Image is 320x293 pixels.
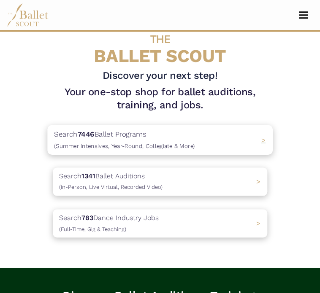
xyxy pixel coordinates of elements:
span: (Full-Time, Gig & Teaching) [59,226,126,232]
b: 1341 [81,172,95,180]
a: Search7446Ballet Programs(Summer Intensives, Year-Round, Collegiate & More)> [53,126,267,154]
a: Search783Dance Industry Jobs(Full-Time, Gig & Teaching) > [53,209,267,237]
span: > [256,177,260,185]
span: > [261,135,266,144]
b: 783 [81,214,93,222]
span: (Summer Intensives, Year-Round, Collegiate & More) [54,142,195,149]
p: Search Dance Industry Jobs [59,212,159,234]
h3: Discover your next step! [53,69,267,82]
span: > [256,219,260,227]
h1: Your one-stop shop for ballet auditions, training, and jobs. [53,86,267,112]
p: Search Ballet Programs [54,128,195,151]
p: Search Ballet Auditions [59,171,163,192]
a: Search1341Ballet Auditions(In-Person, Live Virtual, Recorded Video) > [53,167,267,196]
b: 7446 [78,129,95,138]
h4: BALLET SCOUT [53,27,267,66]
button: Toggle navigation [293,11,313,19]
span: (In-Person, Live Virtual, Recorded Video) [59,184,163,190]
span: THE [150,33,170,46]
